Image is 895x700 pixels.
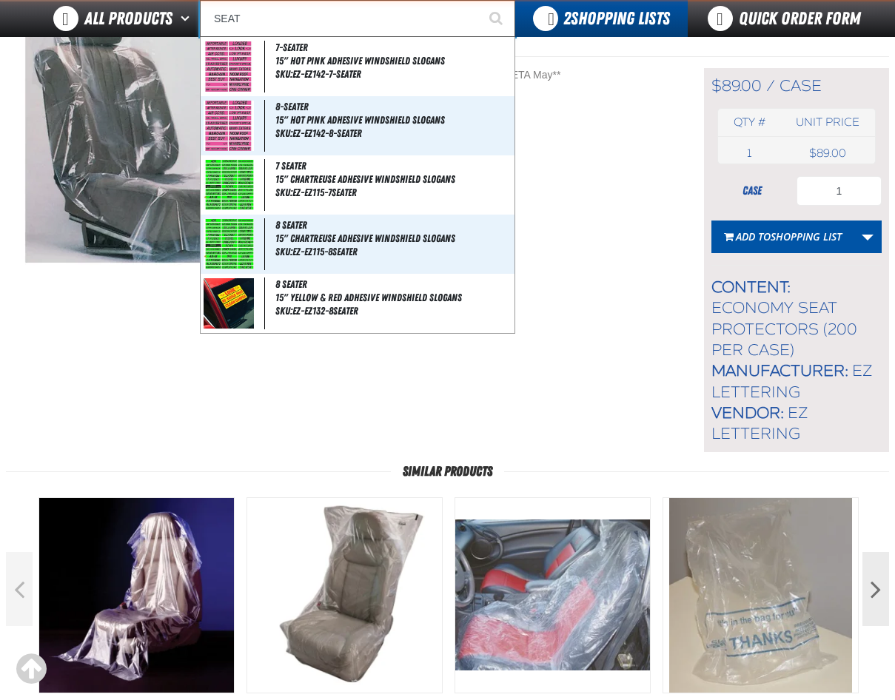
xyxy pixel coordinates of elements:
span: 15" Chartreuse Adhesive Windshield Slogans [275,173,512,186]
img: 5b24442846864774575874-EZ142.jpg [204,41,254,92]
span: 15" Hot Pink Adhesive Windshield Slogans [275,114,512,127]
button: Previous [6,552,33,626]
img: 5cddcbbe1d9b5998588948-EZ-115.jpg [204,219,254,269]
img: 5cdb14e7bebe5991969012-EZ-115.jpg [204,160,254,210]
th: Qty # [718,109,781,136]
span: Economy Seat Protectors (200 per case) [711,297,882,360]
img: Protective Seat Covers (500 per case) [455,498,650,693]
button: Next [862,552,889,626]
: View Details of the Protective Seat Covers (500 per case) [455,498,650,693]
img: Plastic Parts Bags 14 X 22 (Pack of 1 roll 500 bags/roll) (roll) [663,498,858,693]
span: SKU:EZ-EZ115-8SEATER [275,246,358,258]
strong: 2 [563,8,571,29]
span: 15" Chartreuse Adhesive Windshield Slogans [275,232,512,245]
span: 15" Hot Pink Adhesive Windshield Slogans [275,55,512,67]
: View Details of the Plastic Parts Bags 14 X 22 (Pack of 1 roll 500 bags/roll) (roll) [663,498,858,693]
span: case [780,76,822,95]
input: Product Quantity [797,176,882,206]
th: Unit price [781,109,875,136]
span: SKU:EZ-EZ142-7-SEATER [275,68,361,80]
span: SKU:EZ-EZ132-8SEATER [275,305,358,317]
img: 5b2444284b528831707321-EZ142.jpg [204,101,254,151]
span: Similar Products [391,464,504,479]
span: EZ Lettering [711,361,872,401]
span: All Products [84,5,172,32]
span: SKU:EZ-EZ115-7SEATER [275,186,357,198]
span: $89.00 [711,76,762,95]
span: Vendor: [711,403,784,423]
span: EZ Lettering [711,403,808,443]
div: Scroll to the top [15,653,47,685]
span: Add to [736,229,842,243]
span: SKU:EZ-EZ142-8-SEATER [275,127,362,139]
img: 5b24441e50235137820091-EZ132A.jpg [204,278,254,329]
span: 8 SEATER [275,219,307,231]
td: $89.00 [781,143,875,164]
a: More Actions [854,221,882,253]
span: / [766,76,775,95]
span: 7 SEATER [275,160,306,172]
span: 1 [747,147,751,160]
: View Details of the Premium Seat Protectors [39,498,234,693]
span: 15" Yellow & Red Adhesive Windshield Slogans [275,292,512,304]
span: Shopping Lists [563,8,670,29]
button: Add toShopping List [711,221,854,253]
p: SKU: [313,30,889,50]
span: 8-SEATER [275,101,309,112]
img: Premium Seat Protectors [39,498,234,693]
img: Seat Covers replaces mt-60500 [247,498,442,693]
div: case [711,183,793,199]
span: 7-SEATER [275,41,308,53]
span: Manufacturer: [711,360,848,381]
span: Content: [711,277,791,297]
: View Details of the Seat Covers replaces mt-60500 [247,498,442,693]
span: Shopping List [771,229,842,243]
span: 8 SEATER [275,278,307,290]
